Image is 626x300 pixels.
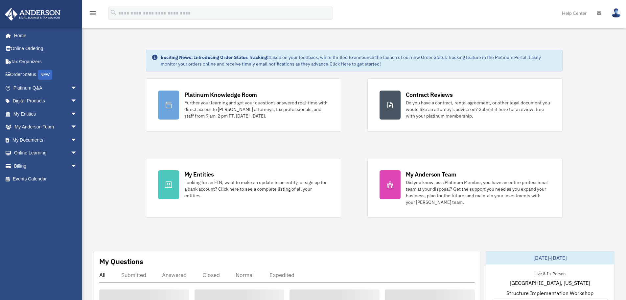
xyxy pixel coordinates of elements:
span: arrow_drop_down [71,95,84,108]
div: Closed [202,272,220,278]
a: Order StatusNEW [5,68,87,82]
div: Based on your feedback, we're thrilled to announce the launch of our new Order Status Tracking fe... [161,54,557,67]
span: arrow_drop_down [71,81,84,95]
span: arrow_drop_down [71,159,84,173]
a: Online Ordering [5,42,87,55]
a: Platinum Q&Aarrow_drop_down [5,81,87,95]
div: My Questions [99,257,143,266]
div: Live & In-Person [529,270,571,277]
div: [DATE]-[DATE] [486,251,614,264]
a: My Anderson Team Did you know, as a Platinum Member, you have an entire professional team at your... [367,158,563,218]
div: Further your learning and get your questions answered real-time with direct access to [PERSON_NAM... [184,99,329,119]
a: Click Here to get started! [330,61,381,67]
div: My Entities [184,170,214,178]
span: Structure Implementation Workshop [506,289,593,297]
a: My Anderson Teamarrow_drop_down [5,121,87,134]
span: arrow_drop_down [71,121,84,134]
a: My Documentsarrow_drop_down [5,133,87,147]
div: NEW [38,70,52,80]
a: Billingarrow_drop_down [5,159,87,173]
a: Events Calendar [5,173,87,186]
a: Home [5,29,84,42]
a: menu [89,12,97,17]
div: Answered [162,272,187,278]
span: arrow_drop_down [71,147,84,160]
span: arrow_drop_down [71,133,84,147]
div: Did you know, as a Platinum Member, you have an entire professional team at your disposal? Get th... [406,179,550,205]
a: Platinum Knowledge Room Further your learning and get your questions answered real-time with dire... [146,78,341,132]
div: Submitted [121,272,146,278]
a: My Entitiesarrow_drop_down [5,107,87,121]
div: All [99,272,105,278]
div: Do you have a contract, rental agreement, or other legal document you would like an attorney's ad... [406,99,550,119]
i: menu [89,9,97,17]
a: My Entities Looking for an EIN, want to make an update to an entity, or sign up for a bank accoun... [146,158,341,218]
i: search [110,9,117,16]
a: Online Learningarrow_drop_down [5,147,87,160]
img: User Pic [611,8,621,18]
span: [GEOGRAPHIC_DATA], [US_STATE] [510,279,590,287]
a: Tax Organizers [5,55,87,68]
div: Normal [236,272,254,278]
img: Anderson Advisors Platinum Portal [3,8,62,21]
a: Digital Productsarrow_drop_down [5,95,87,108]
div: Contract Reviews [406,91,453,99]
div: Platinum Knowledge Room [184,91,257,99]
strong: Exciting News: Introducing Order Status Tracking! [161,54,268,60]
div: My Anderson Team [406,170,456,178]
div: Looking for an EIN, want to make an update to an entity, or sign up for a bank account? Click her... [184,179,329,199]
span: arrow_drop_down [71,107,84,121]
div: Expedited [269,272,294,278]
a: Contract Reviews Do you have a contract, rental agreement, or other legal document you would like... [367,78,563,132]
